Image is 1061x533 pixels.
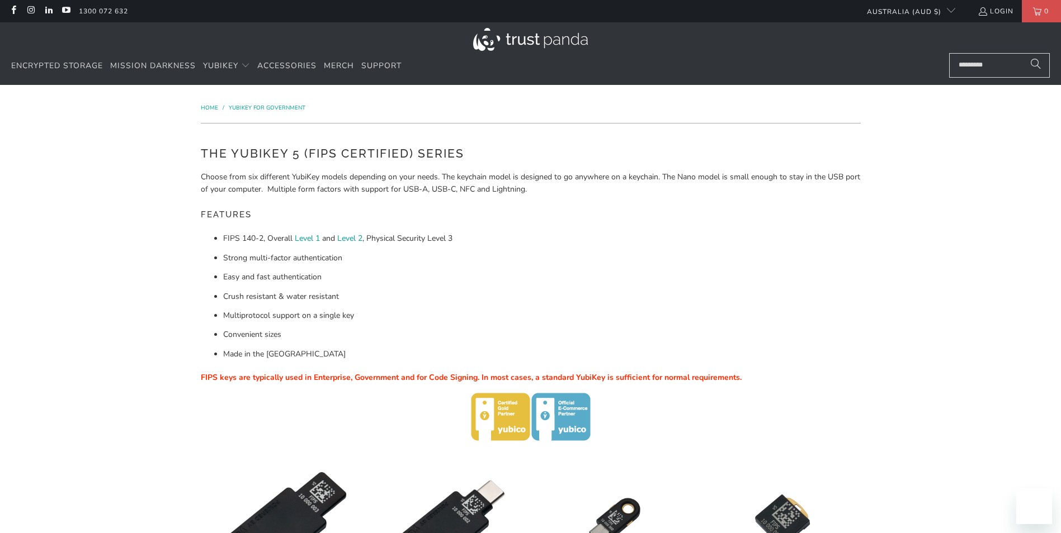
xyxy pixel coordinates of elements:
a: Level 1 [295,233,320,244]
span: Home [201,104,218,112]
li: Crush resistant & water resistant [223,291,861,303]
iframe: Button to launch messaging window [1016,488,1052,524]
summary: YubiKey [203,53,250,79]
span: Mission Darkness [110,60,196,71]
a: Mission Darkness [110,53,196,79]
a: Home [201,104,220,112]
a: Trust Panda Australia on YouTube [61,7,70,16]
li: Made in the [GEOGRAPHIC_DATA] [223,348,861,360]
a: Trust Panda Australia on Instagram [26,7,35,16]
a: Accessories [257,53,317,79]
h5: Features [201,204,861,225]
a: Trust Panda Australia on LinkedIn [44,7,53,16]
h2: The YubiKey 5 (FIPS Certified) Series [201,145,861,163]
li: FIPS 140-2, Overall and , Physical Security Level 3 [223,232,861,245]
button: Search [1022,53,1050,78]
a: Trust Panda Australia on Facebook [8,7,18,16]
nav: Translation missing: en.navigation.header.main_nav [11,53,402,79]
li: Convenient sizes [223,329,861,341]
a: Level 2 [337,233,362,244]
a: Support [361,53,402,79]
span: Support [361,60,402,71]
a: Encrypted Storage [11,53,103,79]
li: Easy and fast authentication [223,271,861,283]
input: Search... [949,53,1050,78]
a: 1300 072 632 [79,5,128,17]
li: Strong multi-factor authentication [223,252,861,264]
img: Trust Panda Australia [473,28,588,51]
a: YubiKey for Government [229,104,305,112]
span: YubiKey [203,60,238,71]
a: Login [978,5,1013,17]
span: Accessories [257,60,317,71]
li: Multiprotocol support on a single key [223,310,861,322]
span: Merch [324,60,354,71]
p: Choose from six different YubiKey models depending on your needs. The keychain model is designed ... [201,171,861,196]
a: Merch [324,53,354,79]
span: Encrypted Storage [11,60,103,71]
span: / [223,104,224,112]
span: FIPS keys are typically used in Enterprise, Government and for Code Signing. In most cases, a sta... [201,372,742,383]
